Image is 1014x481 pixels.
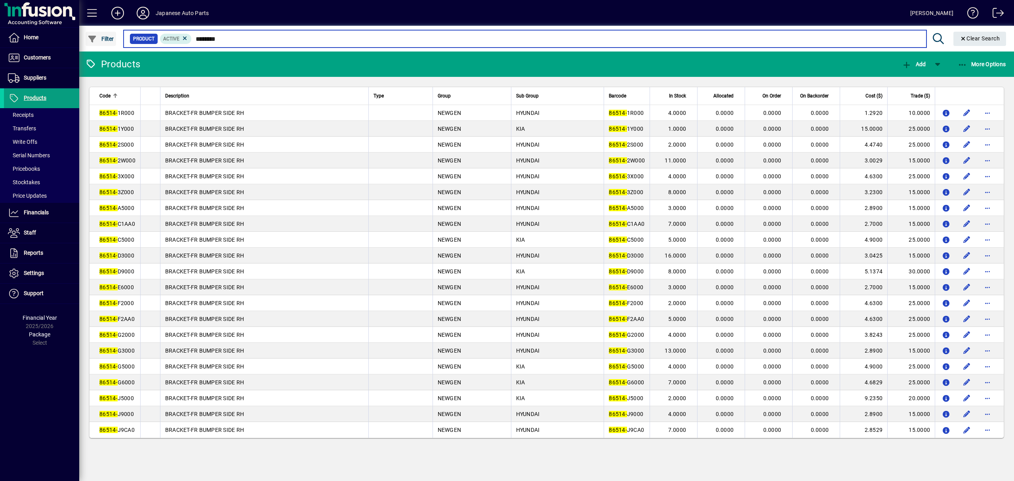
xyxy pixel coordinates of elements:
[840,295,887,311] td: 4.6300
[105,6,130,20] button: Add
[4,284,79,303] a: Support
[800,92,829,100] span: On Backorder
[609,237,644,243] span: C5000
[961,249,973,262] button: Edit
[911,92,930,100] span: Trade ($)
[981,344,994,357] button: More options
[961,376,973,389] button: Edit
[981,376,994,389] button: More options
[8,193,47,199] span: Price Updates
[840,248,887,263] td: 3.0425
[887,295,935,311] td: 25.0000
[24,209,49,216] span: Financials
[981,170,994,183] button: More options
[609,173,644,179] span: 3X000
[99,173,134,179] span: 3X000
[23,315,57,321] span: Financial Year
[516,205,540,211] span: HYUNDAI
[763,284,781,290] span: 0.0000
[165,92,364,100] div: Description
[981,408,994,420] button: More options
[4,108,79,122] a: Receipts
[4,122,79,135] a: Transfers
[165,157,244,164] span: BRACKET-FR BUMPER SIDE RH
[716,173,734,179] span: 0.0000
[24,250,43,256] span: Reports
[887,327,935,343] td: 25.0000
[961,138,973,151] button: Edit
[958,61,1006,67] span: More Options
[609,205,644,211] span: A5000
[99,284,118,290] em: 86514-
[981,122,994,135] button: More options
[961,328,973,341] button: Edit
[438,316,461,322] span: NEWGEN
[609,284,643,290] span: E6000
[609,221,644,227] span: C1AA0
[961,186,973,199] button: Edit
[763,110,781,116] span: 0.0000
[716,316,734,322] span: 0.0000
[840,327,887,343] td: 3.8243
[99,157,118,164] em: 86514-
[8,112,34,118] span: Receipts
[516,316,540,322] span: HYUNDAI
[763,300,781,306] span: 0.0000
[438,252,461,259] span: NEWGEN
[763,221,781,227] span: 0.0000
[668,268,686,275] span: 8.0000
[165,110,244,116] span: BRACKET-FR BUMPER SIDE RH
[99,205,118,211] em: 86514-
[374,92,428,100] div: Type
[811,126,829,132] span: 0.0000
[99,300,134,306] span: F2000
[887,248,935,263] td: 15.0000
[165,92,189,100] span: Description
[4,48,79,68] a: Customers
[609,252,644,259] span: D3000
[887,263,935,279] td: 30.0000
[763,237,781,243] span: 0.0000
[961,392,973,405] button: Edit
[887,153,935,168] td: 15.0000
[609,173,627,179] em: 86514-
[655,92,693,100] div: In Stock
[8,139,37,145] span: Write Offs
[981,138,994,151] button: More options
[763,252,781,259] span: 0.0000
[99,237,134,243] span: C5000
[811,300,829,306] span: 0.0000
[762,92,781,100] span: On Order
[516,92,599,100] div: Sub Group
[716,300,734,306] span: 0.0000
[24,74,46,81] span: Suppliers
[961,297,973,309] button: Edit
[716,237,734,243] span: 0.0000
[4,135,79,149] a: Write Offs
[24,270,44,276] span: Settings
[887,200,935,216] td: 15.0000
[516,110,540,116] span: HYUNDAI
[750,92,788,100] div: On Order
[438,126,461,132] span: NEWGEN
[716,284,734,290] span: 0.0000
[669,92,686,100] span: In Stock
[99,221,118,227] em: 86514-
[811,221,829,227] span: 0.0000
[981,328,994,341] button: More options
[961,281,973,294] button: Edit
[763,157,781,164] span: 0.0000
[438,221,461,227] span: NEWGEN
[716,252,734,259] span: 0.0000
[99,237,118,243] em: 86514-
[811,205,829,211] span: 0.0000
[165,252,244,259] span: BRACKET-FR BUMPER SIDE RH
[156,7,209,19] div: Japanese Auto Parts
[961,344,973,357] button: Edit
[840,263,887,279] td: 5.1374
[99,141,134,148] span: 2S000
[668,110,686,116] span: 4.0000
[99,252,118,259] em: 86514-
[840,121,887,137] td: 15.0000
[910,7,953,19] div: [PERSON_NAME]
